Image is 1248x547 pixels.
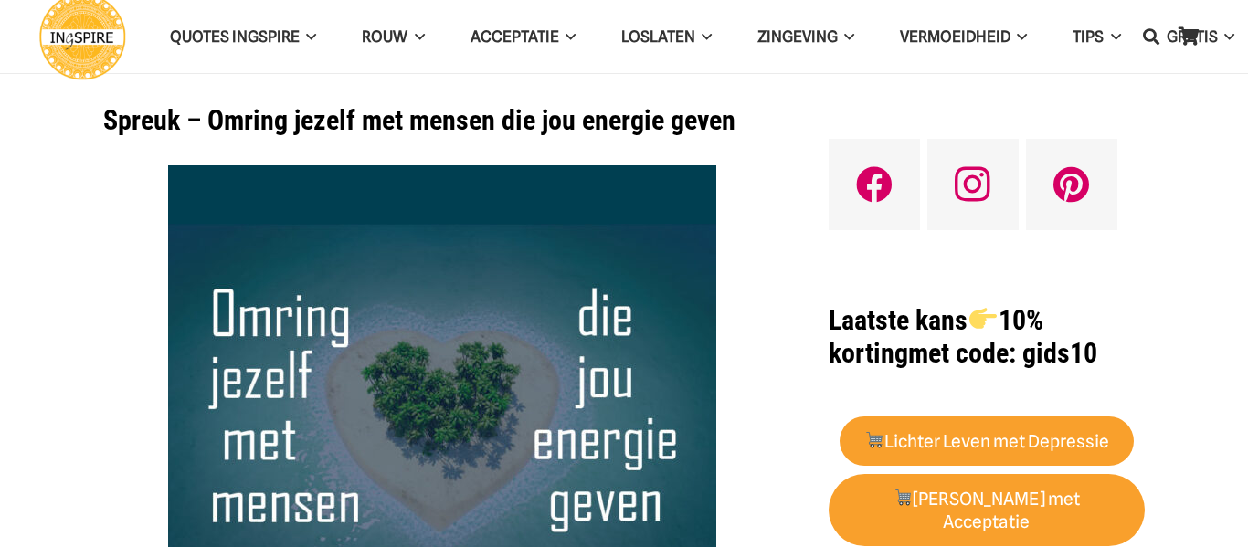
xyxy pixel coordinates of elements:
[927,139,1019,230] a: Instagram
[1133,14,1169,59] a: Zoeken
[1026,139,1117,230] a: Pinterest
[865,431,883,448] img: 🛒
[1073,27,1104,46] span: TIPS
[362,27,407,46] span: ROUW
[894,489,912,506] img: 🛒
[695,14,712,59] span: Loslaten Menu
[829,304,1145,370] h1: met code: gids10
[339,14,447,60] a: ROUWROUW Menu
[838,14,854,59] span: Zingeving Menu
[448,14,598,60] a: AcceptatieAcceptatie Menu
[1167,27,1218,46] span: GRATIS
[1104,14,1120,59] span: TIPS Menu
[840,416,1135,467] a: 🛒Lichter Leven met Depressie
[757,27,838,46] span: Zingeving
[147,14,339,60] a: QUOTES INGSPIREQUOTES INGSPIRE Menu
[829,304,1043,369] strong: Laatste kans 10% korting
[1050,14,1143,60] a: TIPSTIPS Menu
[407,14,424,59] span: ROUW Menu
[894,489,1081,532] strong: [PERSON_NAME] met Acceptatie
[103,104,782,137] h1: Spreuk – Omring jezelf met mensen die jou energie geven
[559,14,576,59] span: Acceptatie Menu
[829,139,920,230] a: Facebook
[1218,14,1234,59] span: GRATIS Menu
[864,431,1109,452] strong: Lichter Leven met Depressie
[829,474,1145,547] a: 🛒[PERSON_NAME] met Acceptatie
[170,27,300,46] span: QUOTES INGSPIRE
[471,27,559,46] span: Acceptatie
[877,14,1050,60] a: VERMOEIDHEIDVERMOEIDHEID Menu
[621,27,695,46] span: Loslaten
[1010,14,1027,59] span: VERMOEIDHEID Menu
[598,14,735,60] a: LoslatenLoslaten Menu
[300,14,316,59] span: QUOTES INGSPIRE Menu
[900,27,1010,46] span: VERMOEIDHEID
[735,14,877,60] a: ZingevingZingeving Menu
[969,305,997,332] img: 👉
